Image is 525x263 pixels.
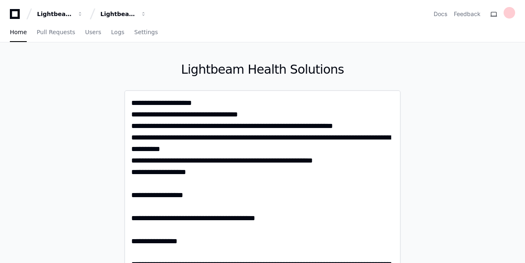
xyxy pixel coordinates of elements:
a: Settings [134,23,158,42]
a: Users [85,23,101,42]
button: Lightbeam Health Solutions [97,7,150,21]
span: Pull Requests [37,30,75,35]
span: Users [85,30,101,35]
div: Lightbeam Health Solutions [100,10,136,18]
h1: Lightbeam Health Solutions [124,62,401,77]
span: Home [10,30,27,35]
a: Home [10,23,27,42]
a: Pull Requests [37,23,75,42]
div: Lightbeam Health [37,10,72,18]
a: Docs [434,10,447,18]
span: Settings [134,30,158,35]
button: Lightbeam Health [34,7,86,21]
button: Feedback [454,10,481,18]
span: Logs [111,30,124,35]
a: Logs [111,23,124,42]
